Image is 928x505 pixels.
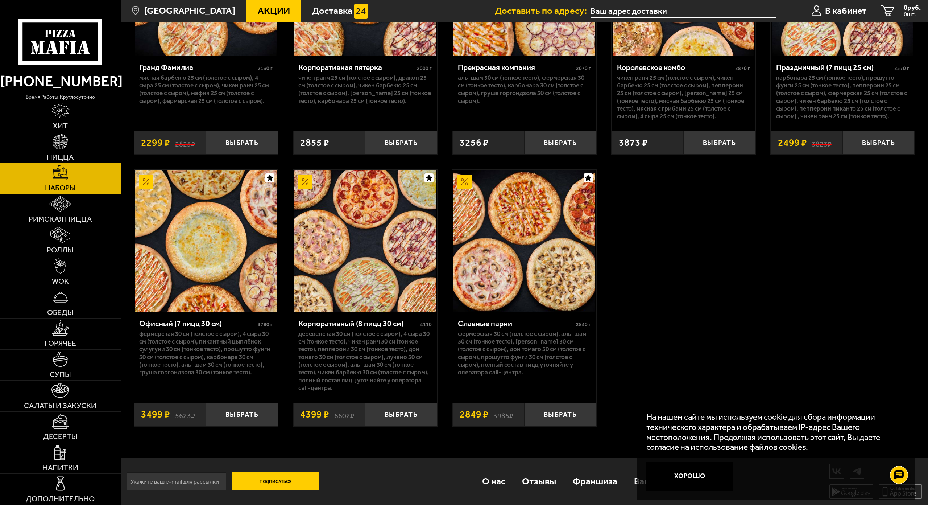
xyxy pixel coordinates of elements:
button: Выбрать [842,131,915,155]
a: АкционныйКорпоративный (8 пицц 30 см) [293,170,437,312]
span: 2070 г [576,65,591,71]
span: 2870 г [735,65,750,71]
button: Выбрать [524,403,596,426]
p: Чикен Ранч 25 см (толстое с сыром), Дракон 25 см (толстое с сыром), Чикен Барбекю 25 см (толстое ... [298,74,432,105]
a: Отзывы [514,466,564,497]
span: Супы [50,371,71,378]
div: Праздничный (7 пицц 25 см) [776,63,893,72]
span: 2499 ₽ [778,138,807,148]
p: Аль-Шам 30 см (тонкое тесто), Фермерская 30 см (тонкое тесто), Карбонара 30 см (толстое с сыром),... [458,74,591,105]
s: 3985 ₽ [493,410,513,419]
span: Роллы [47,246,74,254]
img: 15daf4d41897b9f0e9f617042186c801.svg [354,4,368,19]
img: Акционный [457,175,472,189]
a: Франшиза [564,466,626,497]
div: Славные парни [458,319,575,328]
span: 2855 ₽ [300,138,329,148]
span: 2849 ₽ [460,410,489,419]
p: Деревенская 30 см (толстое с сыром), 4 сыра 30 см (тонкое тесто), Чикен Ранч 30 см (тонкое тесто)... [298,330,432,392]
span: Дополнительно [26,495,95,503]
button: Хорошо [646,462,733,491]
span: 0 шт. [904,12,921,17]
button: Выбрать [206,403,278,426]
img: Офисный (7 пицц 30 см) [135,170,277,312]
span: Доставка [312,6,352,16]
p: Мясная Барбекю 25 см (толстое с сыром), 4 сыра 25 см (толстое с сыром), Чикен Ранч 25 см (толстое... [139,74,273,105]
button: Выбрать [365,403,437,426]
div: Корпоративная пятерка [298,63,415,72]
s: 6602 ₽ [334,410,354,419]
p: Фермерская 30 см (толстое с сыром), Аль-Шам 30 см (тонкое тесто), [PERSON_NAME] 30 см (толстое с ... [458,330,591,377]
button: Выбрать [206,131,278,155]
img: Акционный [139,175,153,189]
span: Пицца [47,153,74,161]
a: Вакансии [626,466,681,497]
input: Ваш адрес доставки [591,4,776,18]
input: Укажите ваш e-mail для рассылки [127,472,226,490]
s: 3823 ₽ [812,138,832,148]
p: Фермерская 30 см (толстое с сыром), 4 сыра 30 см (толстое с сыром), Пикантный цыплёнок сулугуни 3... [139,330,273,377]
div: Гранд Фамилиа [139,63,256,72]
div: Прекрасная компания [458,63,575,72]
p: На нашем сайте мы используем cookie для сбора информации технического характера и обрабатываем IP... [646,412,901,452]
button: Выбрать [365,131,437,155]
span: Доставить по адресу: [495,6,591,16]
div: Королевское комбо [617,63,734,72]
s: 5623 ₽ [175,410,195,419]
span: 0 руб. [904,4,921,11]
p: Карбонара 25 см (тонкое тесто), Прошутто Фунги 25 см (тонкое тесто), Пепперони 25 см (толстое с с... [776,74,910,120]
span: Обеды [47,309,74,316]
span: Салаты и закуски [24,402,96,410]
span: 4110 [420,321,432,328]
button: Выбрать [524,131,596,155]
span: Хит [53,122,68,130]
span: Горячее [45,340,76,347]
span: 3256 ₽ [460,138,489,148]
span: 2000 г [417,65,432,71]
s: 2825 ₽ [175,138,195,148]
span: 2570 г [894,65,909,71]
button: Выбрать [683,131,755,155]
span: 4399 ₽ [300,410,329,419]
p: Чикен Ранч 25 см (толстое с сыром), Чикен Барбекю 25 см (толстое с сыром), Пепперони 25 см (толст... [617,74,750,120]
span: [GEOGRAPHIC_DATA] [144,6,235,16]
img: Славные парни [453,170,595,312]
span: Десерты [43,433,78,440]
div: Офисный (7 пицц 30 см) [139,319,256,328]
img: Корпоративный (8 пицц 30 см) [294,170,436,312]
a: АкционныйСлавные парни [452,170,596,312]
span: WOK [52,278,69,285]
img: Акционный [298,175,312,189]
span: 2299 ₽ [141,138,170,148]
span: Акции [258,6,290,16]
div: Корпоративный (8 пицц 30 см) [298,319,418,328]
span: Напитки [42,464,78,472]
span: Наборы [45,184,76,192]
a: АкционныйОфисный (7 пицц 30 см) [134,170,278,312]
span: В кабинет [825,6,867,16]
span: 3499 ₽ [141,410,170,419]
button: Подписаться [232,472,319,490]
span: Римская пицца [29,215,92,223]
span: 3873 ₽ [619,138,648,148]
span: 2130 г [258,65,273,71]
span: 3780 г [258,321,273,328]
span: 2840 г [576,321,591,328]
a: О нас [474,466,514,497]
